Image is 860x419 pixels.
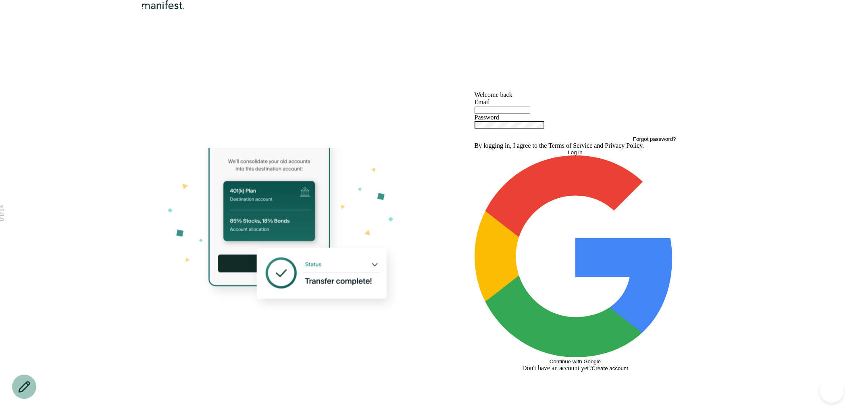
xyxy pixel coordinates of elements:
[592,365,628,371] button: Create account
[475,155,676,365] button: Continue with Google
[522,365,592,372] span: Don't have an account yet?
[633,136,676,142] button: Forgot password?
[475,114,499,121] label: Password
[475,98,490,105] label: Email
[568,149,582,155] span: Log in
[475,149,676,155] button: Log in
[548,142,592,149] a: Terms of Service
[475,142,676,149] p: By logging in, I agree to the and .
[550,358,601,365] span: Continue with Google
[820,379,844,403] iframe: Help Scout Beacon - Open
[475,91,676,98] h1: Welcome back
[605,142,642,149] a: Privacy Policy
